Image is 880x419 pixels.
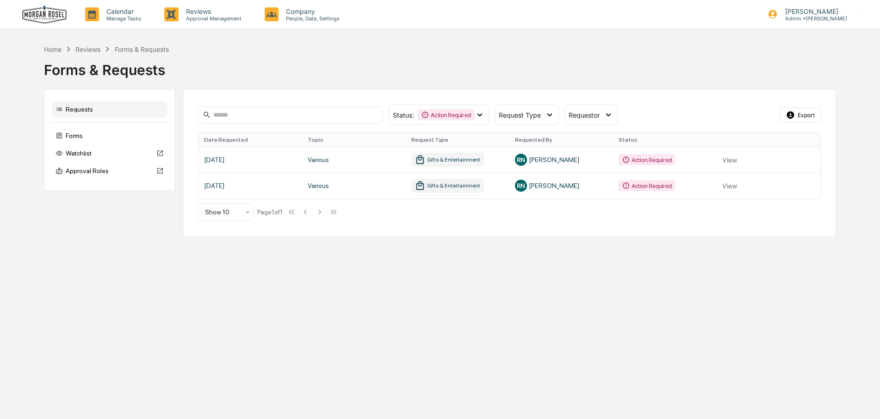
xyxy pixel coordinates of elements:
[418,109,474,120] div: Action Required
[179,15,246,22] p: Approval Management
[99,7,146,15] p: Calendar
[52,101,167,118] div: Requests
[780,107,821,122] button: Export
[44,45,62,53] div: Home
[302,133,406,147] th: Topic
[22,5,67,24] img: logo
[179,7,246,15] p: Reviews
[393,111,414,119] span: Status :
[99,15,146,22] p: Manage Tasks
[778,15,847,22] p: Admin • [PERSON_NAME]
[52,127,167,144] div: Forms
[778,7,847,15] p: [PERSON_NAME]
[613,133,717,147] th: Status
[850,388,875,413] iframe: Open customer support
[569,111,600,119] span: Requestor
[75,45,100,53] div: Reviews
[509,133,613,147] th: Requested By
[257,208,283,216] div: Page 1 of 1
[499,111,541,119] span: Request Type
[406,133,509,147] th: Request Type
[44,54,836,78] div: Forms & Requests
[198,133,302,147] th: Date Requested
[115,45,169,53] div: Forms & Requests
[52,163,167,179] div: Approval Roles
[52,145,167,162] div: Watchlist
[279,15,344,22] p: People, Data, Settings
[279,7,344,15] p: Company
